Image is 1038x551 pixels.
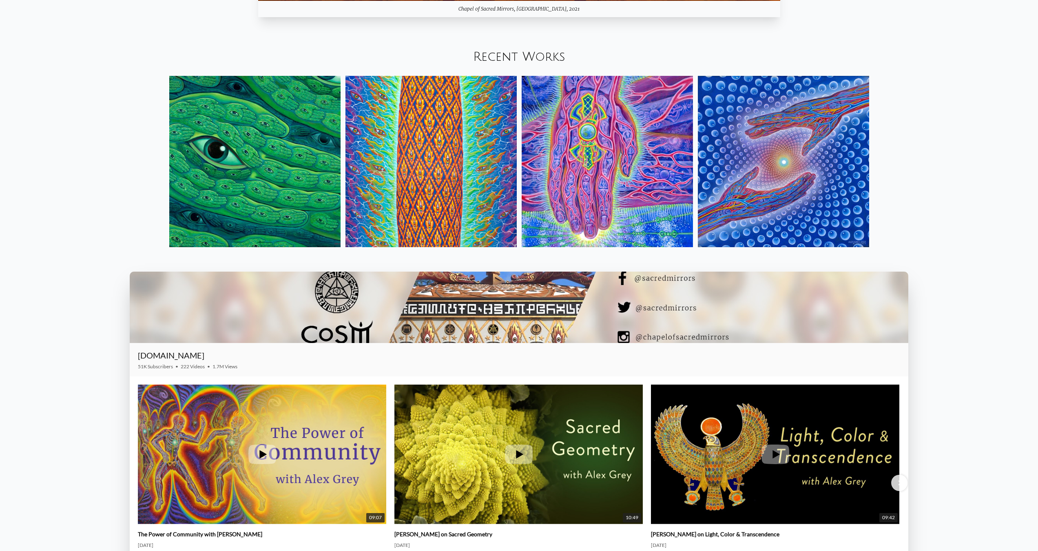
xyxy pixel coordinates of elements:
[138,385,386,524] img: The Power of Community with Alex Grey
[394,385,643,524] a: Alex Grey on Sacred Geometry 10:49
[258,1,780,17] div: Chapel of Sacred Mirrors, [GEOGRAPHIC_DATA], 2021
[138,385,386,524] a: The Power of Community with Alex Grey 09:07
[651,385,899,524] img: Alex Grey on Light, Color & Transcendence
[651,531,779,538] a: [PERSON_NAME] on Light, Color & Transcendence
[207,363,210,370] span: •
[717,354,900,363] iframe: Subscribe to CoSM.TV on YouTube
[623,513,641,522] span: 10:49
[651,542,899,549] div: [DATE]
[175,363,178,370] span: •
[651,385,899,524] a: Alex Grey on Light, Color & Transcendence 09:42
[138,531,262,538] a: The Power of Community with [PERSON_NAME]
[879,513,898,522] span: 09:42
[891,475,907,491] div: Next slide
[138,350,204,360] a: [DOMAIN_NAME]
[473,50,565,64] a: Recent Works
[138,542,386,549] div: [DATE]
[212,363,237,370] span: 1.7M Views
[394,385,643,524] img: Alex Grey on Sacred Geometry
[138,363,173,370] span: 51K Subscribers
[394,542,643,549] div: [DATE]
[181,363,205,370] span: 222 Videos
[394,531,492,538] a: [PERSON_NAME] on Sacred Geometry
[366,513,385,522] span: 09:07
